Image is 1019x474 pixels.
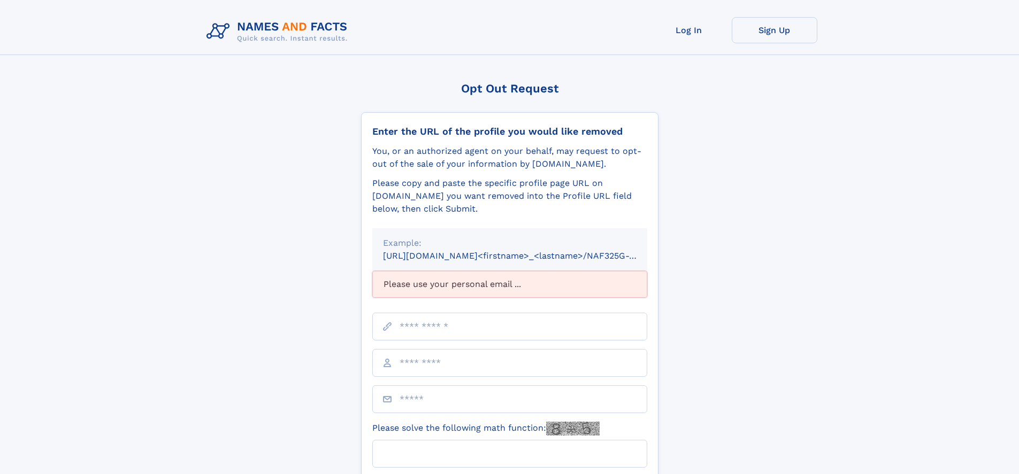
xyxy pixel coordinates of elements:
a: Log In [646,17,732,43]
label: Please solve the following math function: [372,422,600,436]
div: Opt Out Request [361,82,658,95]
div: You, or an authorized agent on your behalf, may request to opt-out of the sale of your informatio... [372,145,647,170]
div: Example: [383,237,637,250]
div: Please copy and paste the specific profile page URL on [DOMAIN_NAME] you want removed into the Pr... [372,177,647,215]
div: Please use your personal email ... [372,271,647,298]
div: Enter the URL of the profile you would like removed [372,126,647,137]
small: [URL][DOMAIN_NAME]<firstname>_<lastname>/NAF325G-xxxxxxxx [383,251,668,261]
a: Sign Up [732,17,817,43]
img: Logo Names and Facts [202,17,356,46]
